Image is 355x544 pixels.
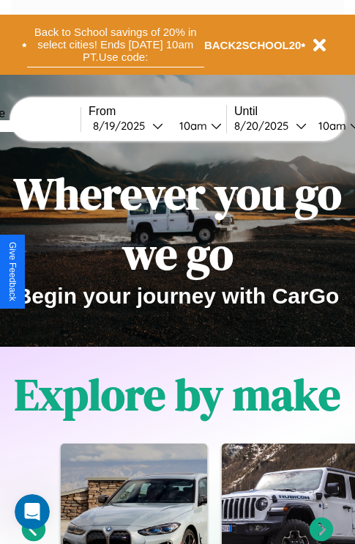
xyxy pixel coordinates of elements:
[172,119,211,133] div: 10am
[15,364,340,424] h1: Explore by make
[89,105,226,118] label: From
[15,494,50,529] iframe: Intercom live chat
[168,118,226,133] button: 10am
[311,119,350,133] div: 10am
[234,119,296,133] div: 8 / 20 / 2025
[93,119,152,133] div: 8 / 19 / 2025
[204,39,302,51] b: BACK2SCHOOL20
[89,118,168,133] button: 8/19/2025
[27,22,204,67] button: Back to School savings of 20% in select cities! Ends [DATE] 10am PT.Use code:
[7,242,18,301] div: Give Feedback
